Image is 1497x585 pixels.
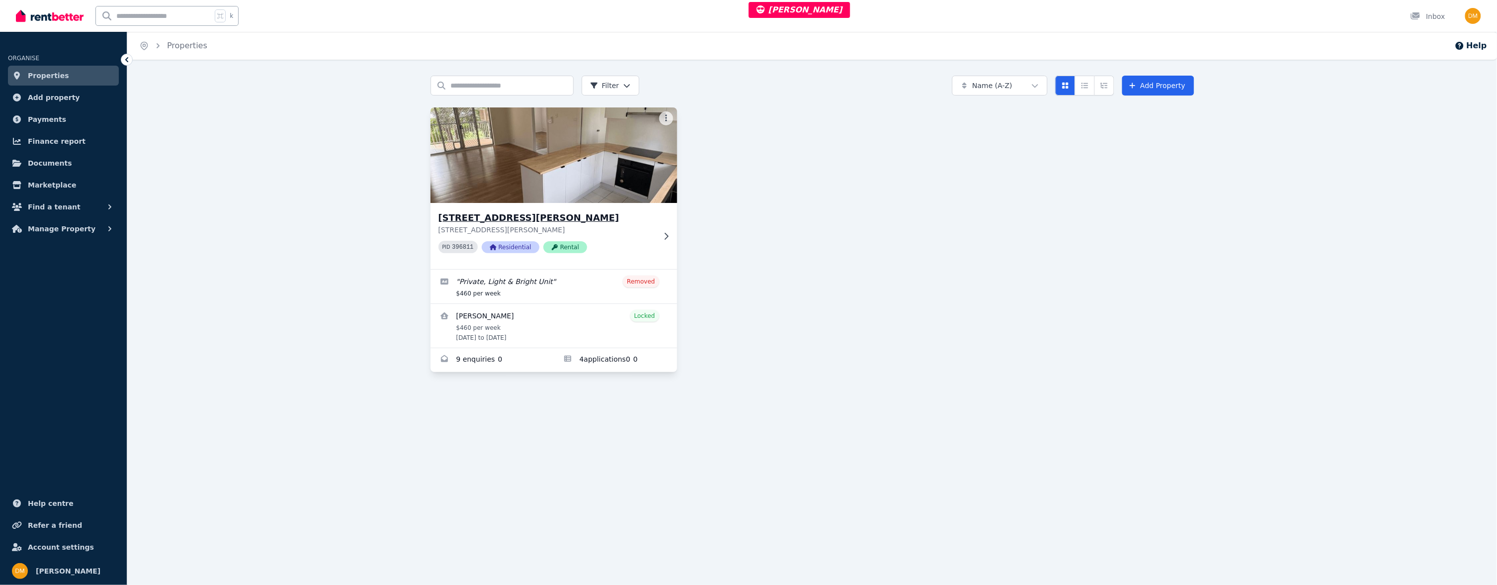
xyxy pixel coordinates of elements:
button: Find a tenant [8,197,119,217]
a: Properties [167,41,207,50]
button: Manage Property [8,219,119,239]
span: Filter [590,81,619,91]
img: Dan Milstein [12,563,28,579]
span: Name (A-Z) [972,81,1013,91]
button: Help [1455,40,1487,52]
span: [PERSON_NAME] [757,5,843,14]
div: View options [1056,76,1114,96]
span: Help centre [28,497,74,509]
button: Compact list view [1075,76,1095,96]
a: Properties [8,66,119,86]
a: Account settings [8,537,119,557]
span: [PERSON_NAME] [36,565,100,577]
a: Documents [8,153,119,173]
button: Filter [582,76,640,96]
small: PID [442,244,450,250]
a: Payments [8,109,119,129]
span: Find a tenant [28,201,81,213]
span: ORGANISE [8,55,39,62]
span: Residential [482,241,539,253]
span: Documents [28,157,72,169]
span: Add property [28,92,80,103]
button: Name (A-Z) [952,76,1048,96]
button: More options [659,111,673,125]
span: Finance report [28,135,86,147]
nav: Breadcrumb [127,32,219,60]
span: Properties [28,70,69,82]
a: Enquiries for 16/12 Mayers St, Manunda [431,348,554,372]
span: Account settings [28,541,94,553]
span: Refer a friend [28,519,82,531]
span: Marketplace [28,179,76,191]
a: Edit listing: Private, Light & Bright Unit [431,270,677,303]
span: Payments [28,113,66,125]
span: Rental [543,241,587,253]
a: Refer a friend [8,515,119,535]
a: Marketplace [8,175,119,195]
p: [STREET_ADDRESS][PERSON_NAME] [439,225,655,235]
a: Help centre [8,493,119,513]
h3: [STREET_ADDRESS][PERSON_NAME] [439,211,655,225]
a: Applications for 16/12 Mayers St, Manunda [554,348,677,372]
button: Expanded list view [1094,76,1114,96]
a: Finance report [8,131,119,151]
a: Add Property [1122,76,1194,96]
code: 396811 [452,244,473,251]
a: Add property [8,88,119,107]
span: k [230,12,233,20]
img: RentBetter [16,8,84,23]
a: View details for Beau Slattery [431,304,677,348]
a: 16/12 Mayers St, Manunda[STREET_ADDRESS][PERSON_NAME][STREET_ADDRESS][PERSON_NAME]PID 396811Resid... [431,107,677,269]
button: Card view [1056,76,1075,96]
span: Manage Property [28,223,95,235]
img: 16/12 Mayers St, Manunda [424,105,683,205]
div: Inbox [1410,11,1445,21]
img: Dan Milstein [1465,8,1481,24]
